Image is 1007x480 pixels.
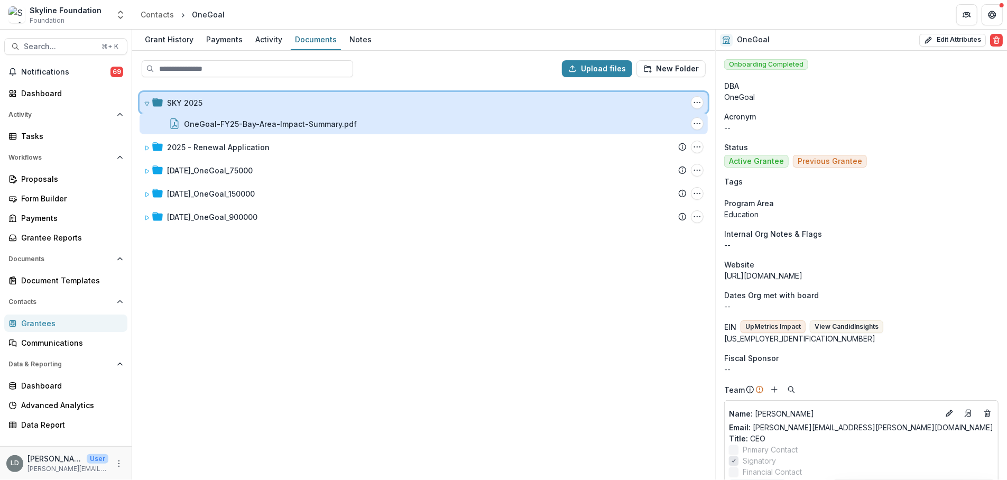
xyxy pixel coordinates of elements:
div: Grantee Reports [21,232,119,243]
p: [PERSON_NAME][EMAIL_ADDRESS][DOMAIN_NAME] [27,464,108,474]
nav: breadcrumb [136,7,229,22]
button: 11-30-2022_OneGoal_900000 Options [691,210,704,223]
span: Status [724,142,748,153]
span: Onboarding Completed [724,59,808,70]
button: Open Documents [4,251,127,267]
div: 2025 - Renewal Application [167,142,270,153]
button: 12-04-2020_OneGoal_150000 Options [691,187,704,200]
div: [DATE]_OneGoal_7500012-12-2019_OneGoal_75000 Options [140,160,708,181]
div: Notes [345,32,376,47]
button: Open Data & Reporting [4,356,127,373]
a: Grant History [141,30,198,50]
span: Signatory [743,455,776,466]
button: Upload files [562,60,632,77]
a: Documents [291,30,341,50]
div: 2025 - Renewal Application2025 - Renewal Application Options [140,136,708,158]
div: SKY 2025SKY 2025 OptionsOneGoal-FY25-Bay-Area-Impact-Summary.pdfOneGoal-FY25-Bay-Area-Impact-Summ... [140,92,708,134]
span: Program Area [724,198,774,209]
a: Grantees [4,315,127,332]
p: Education [724,209,999,220]
div: Grant History [141,32,198,47]
div: Data Report [21,419,119,430]
a: Payments [202,30,247,50]
span: Foundation [30,16,64,25]
span: Fiscal Sponsor [724,353,779,364]
button: Partners [956,4,977,25]
span: Primary Contact [743,444,798,455]
span: Active Grantee [729,157,784,166]
div: [DATE]_OneGoal_90000011-30-2022_OneGoal_900000 Options [140,206,708,227]
span: Previous Grantee [798,157,862,166]
button: Edit [943,407,956,420]
div: [DATE]_OneGoal_150000 [167,188,255,199]
a: Form Builder [4,190,127,207]
a: Proposals [4,170,127,188]
a: Tasks [4,127,127,145]
button: Open entity switcher [113,4,128,25]
div: Proposals [21,173,119,184]
div: Advanced Analytics [21,400,119,411]
a: Dashboard [4,377,127,394]
a: Notes [345,30,376,50]
div: OneGoal-FY25-Bay-Area-Impact-Summary.pdf [184,118,357,130]
div: Skyline Foundation [30,5,101,16]
button: More [113,457,125,470]
div: Dashboard [21,88,119,99]
button: Open Workflows [4,149,127,166]
span: Internal Org Notes & Flags [724,228,822,239]
button: View CandidInsights [810,320,883,333]
div: Payments [21,213,119,224]
button: Notifications69 [4,63,127,80]
div: SKY 2025SKY 2025 Options [140,92,708,113]
span: Name : [729,409,753,418]
span: Financial Contact [743,466,802,477]
p: EIN [724,321,736,333]
div: Grantees [21,318,119,329]
div: OneGoal-FY25-Bay-Area-Impact-Summary.pdfOneGoal-FY25-Bay-Area-Impact-Summary.pdf Options [140,113,708,134]
button: Open Activity [4,106,127,123]
p: -- [724,239,999,251]
a: Go to contact [960,405,977,422]
a: Advanced Analytics [4,396,127,414]
button: Open Contacts [4,293,127,310]
span: DBA [724,80,739,91]
div: OneGoal [724,91,999,103]
p: -- [724,122,999,133]
span: Tags [724,176,743,187]
button: Add [768,383,781,396]
span: Title : [729,434,748,443]
div: SKY 2025 [167,97,202,108]
a: Grantee Reports [4,229,127,246]
div: Communications [21,337,119,348]
div: -- [724,364,999,375]
button: Deletes [981,407,994,420]
div: Document Templates [21,275,119,286]
span: Dates Org met with board [724,290,819,301]
a: Activity [251,30,287,50]
p: [PERSON_NAME] [729,408,939,419]
div: Tasks [21,131,119,142]
p: CEO [729,433,994,444]
span: Activity [8,111,113,118]
button: 12-12-2019_OneGoal_75000 Options [691,164,704,177]
p: -- [724,301,999,312]
div: Contacts [141,9,174,20]
a: Communications [4,334,127,352]
button: SKY 2025 Options [691,96,704,109]
span: Search... [24,42,95,51]
button: New Folder [636,60,706,77]
div: [DATE]_OneGoal_15000012-04-2020_OneGoal_150000 Options [140,183,708,204]
div: Lisa Dinh [11,460,19,467]
a: [URL][DOMAIN_NAME] [724,271,802,280]
button: UpMetrics Impact [741,320,806,333]
p: User [87,454,108,464]
span: Email: [729,423,751,432]
p: Team [724,384,745,395]
a: Contacts [136,7,178,22]
div: [DATE]_OneGoal_75000 [167,165,253,176]
span: Acronym [724,111,756,122]
img: Skyline Foundation [8,6,25,23]
h2: OneGoal [737,35,770,44]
